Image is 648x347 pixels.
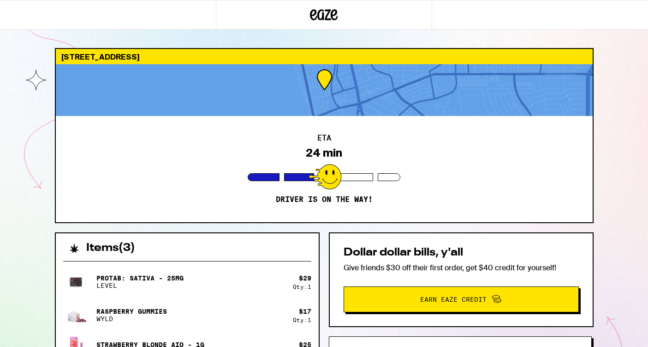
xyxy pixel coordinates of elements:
[96,315,167,323] p: WYLD
[317,134,331,142] h2: ETA
[96,274,184,282] p: ProTab: Sativa - 25mg
[420,296,487,303] span: Earn Eaze Credit
[96,282,184,289] p: LEVEL
[299,274,311,282] div: $ 29
[344,263,579,273] p: Give friends $30 off their first order, get $40 credit for yourself!
[299,308,311,315] div: $ 17
[344,247,579,258] h2: Dollar dollar bills, y'all
[293,317,311,323] div: Qty: 1
[306,146,342,159] div: 24 min
[56,49,593,64] div: [STREET_ADDRESS]
[96,308,167,315] p: Raspberry Gummies
[63,302,89,328] img: WYLD - Raspberry Gummies
[63,269,89,295] img: LEVEL - ProTab: Sativa - 25mg
[86,243,135,254] h2: Items ( 3 )
[344,286,579,312] button: Earn Eaze Credit
[276,195,373,204] p: Driver is on the way!
[293,284,311,290] div: Qty: 1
